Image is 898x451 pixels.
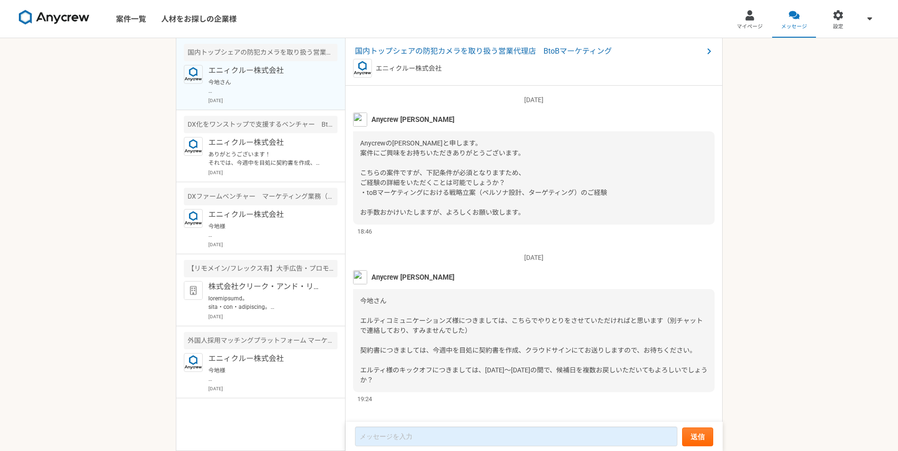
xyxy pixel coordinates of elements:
[208,65,325,76] p: エニィクルー株式会社
[353,59,372,78] img: logo_text_blue_01.png
[208,281,325,292] p: 株式会社クリーク・アンド・リバー社
[737,23,763,31] span: マイページ
[208,169,338,176] p: [DATE]
[184,137,203,156] img: logo_text_blue_01.png
[184,116,338,133] div: DX化をワンストップで支援するベンチャー BtoBマーケティング戦略立案・実装
[208,150,325,167] p: ありがとうございます！ それでは、今週中を目処に契約書を作成、クラウドサインにてお送りしますので、お待ちください。 キックオフにつきましては、[DATE]〜[DATE]の間で調整できればと思って...
[353,270,367,284] img: %E3%83%95%E3%82%9A%E3%83%AD%E3%83%95%E3%82%A3%E3%83%BC%E3%83%AB%E7%94%BB%E5%83%8F%E3%81%AE%E3%82%...
[184,44,338,61] div: 国内トップシェアの防犯カメラを取り扱う営業代理店 BtoBマーケティング
[19,10,90,25] img: 8DqYSo04kwAAAAASUVORK5CYII=
[208,97,338,104] p: [DATE]
[355,46,703,57] span: 国内トップシェアの防犯カメラを取り扱う営業代理店 BtoBマーケティング
[208,241,338,248] p: [DATE]
[208,209,325,220] p: エニィクルー株式会社
[376,64,442,73] p: エニィクルー株式会社
[353,95,715,105] p: [DATE]
[208,78,325,95] p: 今地さん 大変お待たせしました。 キックオフですが、[DATE]であれば、終日[PERSON_NAME]様が対応とのことでして、ご都合はいかがでしょうか？ 契約書につきましては、只今バックオフィ...
[360,139,607,216] span: Anycrewの[PERSON_NAME]と申します。 案件にご興味をお持ちいただきありがとうございます。 こちらの案件ですが、下記条件が必須となりますため、 ご経験の詳細をいただくことは可能で...
[781,23,807,31] span: メッセージ
[357,227,372,236] span: 18:46
[184,353,203,372] img: logo_text_blue_01.png
[184,188,338,205] div: DXファームベンチャー マーケティング業務（クリエイティブと施策実施サポート）
[208,294,325,311] p: loremipsumd。 sita・con・adipiscing。 elitseddoe、temporincididun、utlaboreet。 ------------------------...
[353,113,367,127] img: %E3%82%B9%E3%82%AF%E3%83%AA%E3%83%BC%E3%83%B3%E3%82%B7%E3%83%A7%E3%83%83%E3%83%88_2025-08-07_21.4...
[184,209,203,228] img: logo_text_blue_01.png
[208,137,325,148] p: エニィクルー株式会社
[208,313,338,320] p: [DATE]
[184,65,203,84] img: logo_text_blue_01.png
[208,366,325,383] p: 今地様 多数の応募があり選考に時間がかかり、ご連絡が遅くなり申し訳ございません。 こちら現在、別の方で進んでいる案件となり、ご紹介がその方いかんでのご紹介となりそうです。 ご応募いただいた中です...
[208,353,325,364] p: エニィクルー株式会社
[208,222,325,239] p: 今地様 ご検討いただきありがとうございます。 また別案件があった際にはご相談させていただきます。 引き続きよろしくお願いいたします。
[184,260,338,277] div: 【リモメイン/フレックス有】大手広告・プロモーション企業でWEBサイト分析・改善
[208,385,338,392] p: [DATE]
[371,114,454,125] span: Anycrew [PERSON_NAME]
[184,332,338,349] div: 外国人採用マッチングプラットフォーム マーケティング責任者
[184,281,203,300] img: default_org_logo-42cde973f59100197ec2c8e796e4974ac8490bb5b08a0eb061ff975e4574aa76.png
[360,297,708,384] span: 今地さん エルティコミュニケーションズ様につきましては、こちらでやりとりをさせていただければと思います（別チャットで連絡しており、すみませんでした） 契約書につきましては、今週中を目処に契約書を...
[833,23,843,31] span: 設定
[353,253,715,263] p: [DATE]
[353,420,715,430] p: [DATE]
[682,427,713,446] button: 送信
[357,395,372,403] span: 19:24
[371,272,454,282] span: Anycrew [PERSON_NAME]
